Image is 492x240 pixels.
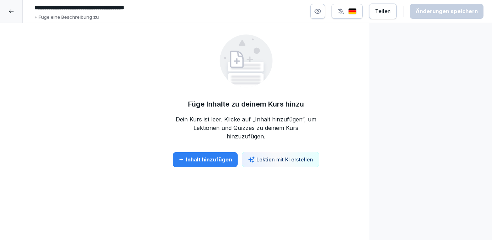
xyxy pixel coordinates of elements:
[242,152,319,167] button: Lektion mit KI erstellen
[34,14,99,21] p: + Füge eine Beschreibung zu
[256,156,313,163] p: Lektion mit KI erstellen
[220,34,273,87] img: empty.svg
[410,4,483,19] button: Änderungen speichern
[375,7,391,15] div: Teilen
[369,4,397,19] button: Teilen
[179,156,232,164] div: Inhalt hinzufügen
[348,8,357,15] img: de.svg
[188,99,304,109] h5: Füge Inhalte zu deinem Kurs hinzu
[175,115,317,141] p: Dein Kurs ist leer. Klicke auf „Inhalt hinzufügen“, um Lektionen und Quizzes zu deinem Kurs hinzu...
[415,7,478,15] div: Änderungen speichern
[173,152,238,167] button: Inhalt hinzufügen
